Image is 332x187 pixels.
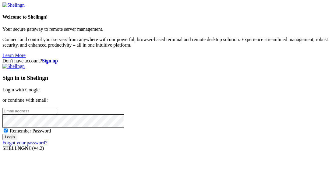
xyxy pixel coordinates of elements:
[2,146,44,151] span: SHELL ©
[2,64,25,69] img: Shellngn
[2,26,330,32] p: Your secure gateway to remote server management.
[18,146,29,151] b: NGN
[2,75,330,81] h3: Sign in to Shellngn
[2,37,330,48] p: Connect and control your servers from anywhere with our powerful, browser-based terminal and remo...
[2,2,25,8] img: Shellngn
[2,97,330,103] p: or continue with email:
[2,134,17,140] input: Login
[2,140,47,145] a: Forgot your password?
[2,87,40,92] a: Login with Google
[2,14,330,20] h4: Welcome to Shellngn!
[2,58,330,64] div: Don't have account?
[2,108,56,114] input: Email address
[4,129,8,132] input: Remember Password
[32,146,44,151] span: 4.2.0
[10,128,51,133] span: Remember Password
[2,53,26,58] a: Learn More
[42,58,58,63] a: Sign up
